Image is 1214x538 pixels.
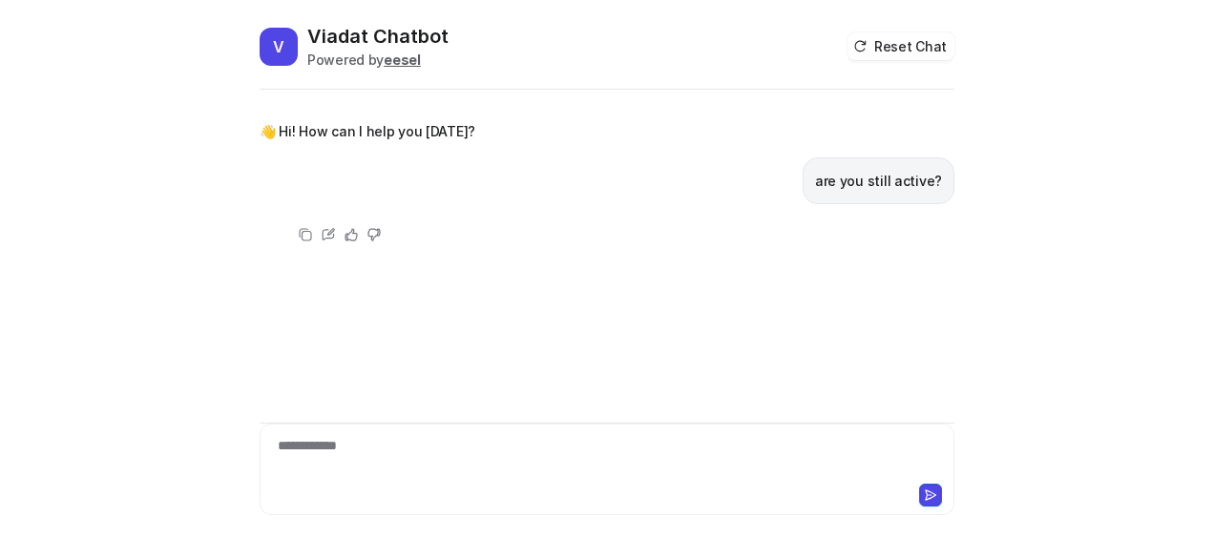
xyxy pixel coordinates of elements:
[307,23,449,50] h2: Viadat Chatbot
[384,52,421,68] b: eesel
[260,28,298,66] span: V
[815,170,942,193] p: are you still active?
[260,120,475,143] p: 👋 Hi! How can I help you [DATE]?
[307,50,449,70] div: Powered by
[848,32,954,60] button: Reset Chat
